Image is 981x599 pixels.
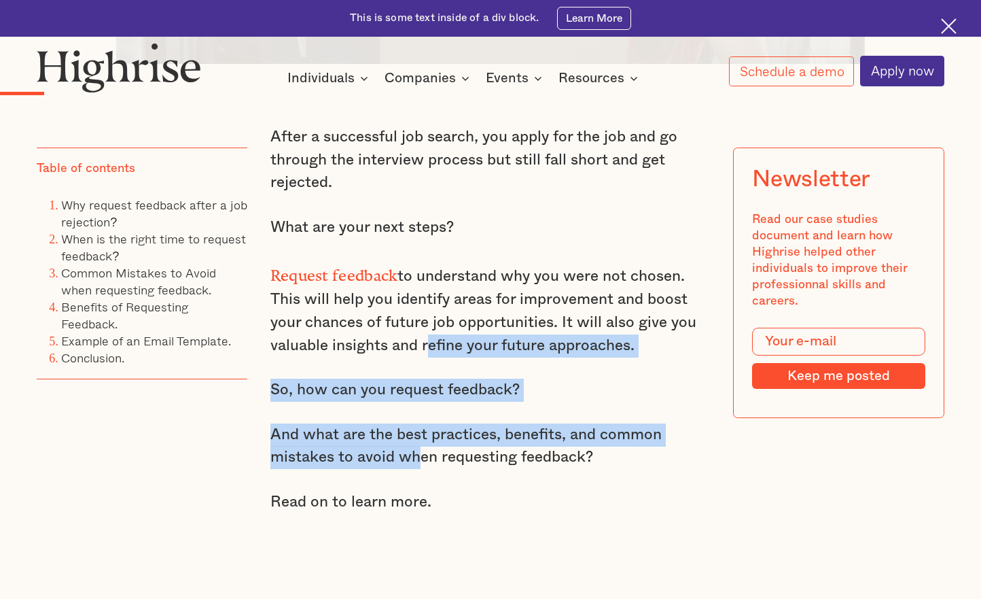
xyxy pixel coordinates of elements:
[270,379,711,402] p: So, how can you request feedback?
[61,297,188,333] a: Benefits of Requesting Feedback.
[753,328,925,356] input: Your e-mail
[557,7,630,31] a: Learn More
[287,70,372,86] div: Individuals
[753,211,925,309] div: Read our case studies document and learn how Highrise helped other individuals to improve their p...
[61,195,247,231] a: Why request feedback after a job rejection?
[753,363,925,389] input: Keep me posted
[558,70,642,86] div: Resources
[61,263,216,299] a: Common Mistakes to Avoid when requesting feedback.
[270,260,711,357] p: to understand why you were not chosen. This will help you identify areas for improvement and boos...
[61,348,124,367] a: Conclusion.
[37,43,200,92] img: Highrise logo
[941,18,957,34] img: Cross icon
[270,126,711,195] p: After a successful job search, you apply for the job and go through the interview process but sti...
[270,424,711,470] p: And what are the best practices, benefits, and common mistakes to avoid when requesting feedback?
[486,70,546,86] div: Events
[270,491,711,514] p: Read on to learn more.
[270,216,711,239] p: What are your next steps?
[287,70,355,86] div: Individuals
[37,160,135,177] div: Table of contents
[729,56,854,86] a: Schedule a demo
[558,70,624,86] div: Resources
[61,229,246,265] a: When is the right time to request feedback?
[385,70,474,86] div: Companies
[61,331,231,350] a: Example of an Email Template.
[385,70,456,86] div: Companies
[270,267,398,277] strong: Request feedback
[753,328,925,389] form: Modal Form
[753,167,871,193] div: Newsletter
[350,11,539,25] div: This is some text inside of a div block.
[860,56,944,86] a: Apply now
[486,70,529,86] div: Events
